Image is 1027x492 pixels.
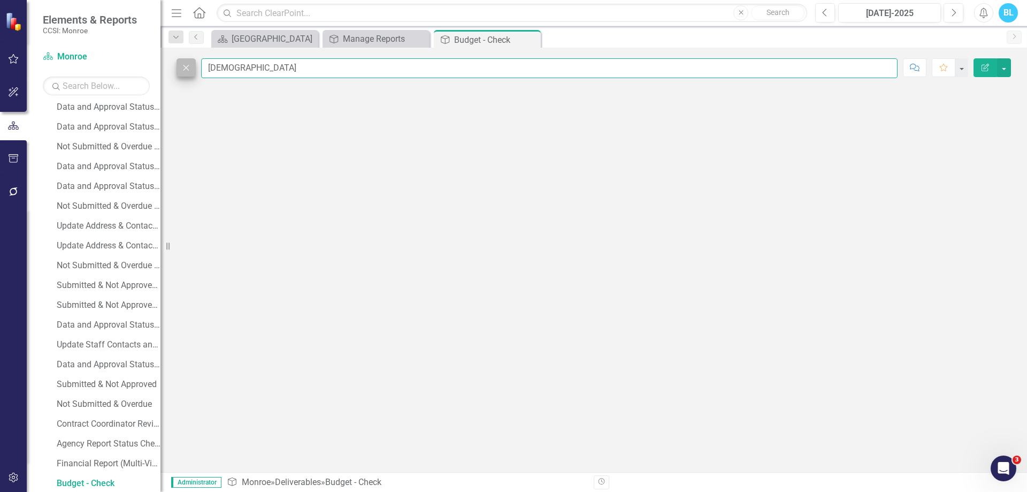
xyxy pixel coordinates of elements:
[54,297,160,314] a: Submitted & Not Approved (CC)
[54,376,160,393] a: Submitted & Not Approved
[57,181,160,191] div: Data and Approval Status (Q)
[54,396,160,413] a: Not Submitted & Overdue
[57,221,160,231] div: Update Address & Contacts on Program Landing Page (Finance)
[54,415,160,433] a: Contract Coordinator Review
[242,477,271,487] a: Monroe
[201,58,898,78] input: Find in Budget - Check...
[57,340,160,350] div: Update Staff Contacts and Website Link on Agency Landing Page
[54,217,160,234] a: Update Address & Contacts on Program Landing Page (Finance)
[217,4,807,22] input: Search ClearPoint...
[57,399,160,409] div: Not Submitted & Overdue
[54,455,160,472] a: Financial Report (Multi-View)
[43,26,137,35] small: CCSI: Monroe
[325,477,381,487] div: Budget - Check
[767,8,790,17] span: Search
[54,336,160,353] a: Update Staff Contacts and Website Link on Agency Landing Page
[54,99,160,116] a: Data and Approval Status (Finance)
[57,102,160,112] div: Data and Approval Status (Finance)
[838,3,941,22] button: [DATE]-2025
[57,241,160,251] div: Update Address & Contacts on Program Landing Page
[275,477,321,487] a: Deliverables
[999,3,1018,22] button: BL
[57,479,160,488] div: Budget - Check
[54,237,160,254] a: Update Address & Contacts on Program Landing Page
[842,7,937,20] div: [DATE]-2025
[57,261,160,270] div: Not Submitted & Overdue (Financial)
[57,142,160,152] div: Not Submitted & Overdue (Addenda)
[57,320,160,330] div: Data and Approval Status Record (Annual Reports)
[43,77,150,95] input: Search Below...
[54,257,160,274] a: Not Submitted & Overdue (Financial)
[57,300,160,310] div: Submitted & Not Approved (CC)
[227,476,586,489] div: » »
[171,477,221,488] span: Administrator
[57,360,160,369] div: Data and Approval Status Record
[751,5,804,20] button: Search
[214,32,316,46] a: [GEOGRAPHIC_DATA]
[54,316,160,334] a: Data and Approval Status Record (Annual Reports)
[57,380,160,389] div: Submitted & Not Approved
[454,33,538,47] div: Budget - Check
[1013,456,1021,464] span: 3
[5,12,24,31] img: ClearPoint Strategy
[54,178,160,195] a: Data and Approval Status (Q)
[54,198,160,215] a: Not Submitted & Overdue (CC)
[232,32,316,46] div: [GEOGRAPHIC_DATA]
[991,456,1016,481] iframe: Intercom live chat
[54,356,160,373] a: Data and Approval Status Record
[57,162,160,171] div: Data and Approval Status (M)
[57,201,160,211] div: Not Submitted & Overdue (CC)
[54,475,160,492] a: Budget - Check
[57,281,160,290] div: Submitted & Not Approved (Financial)
[57,122,160,132] div: Data and Approval Status (Addenda)
[43,13,137,26] span: Elements & Reports
[343,32,427,46] div: Manage Reports
[54,138,160,155] a: Not Submitted & Overdue (Addenda)
[325,32,427,46] a: Manage Reports
[57,419,160,429] div: Contract Coordinator Review
[54,158,160,175] a: Data and Approval Status (M)
[43,51,150,63] a: Monroe
[54,118,160,135] a: Data and Approval Status (Addenda)
[54,435,160,452] a: Agency Report Status Check
[54,277,160,294] a: Submitted & Not Approved (Financial)
[57,439,160,449] div: Agency Report Status Check
[57,459,160,468] div: Financial Report (Multi-View)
